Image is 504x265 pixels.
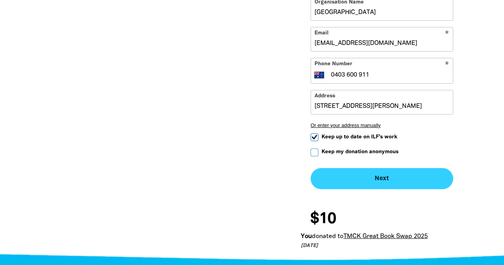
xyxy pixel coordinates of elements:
[301,234,312,239] em: You
[301,207,463,250] div: Donation stream
[311,149,318,156] input: Keep my donation anonymous
[301,242,457,250] p: [DATE]
[312,234,343,239] span: donated to
[310,211,336,227] span: $10
[322,148,399,156] span: Keep my donation anonymous
[445,61,449,69] i: Required
[311,122,453,128] button: Or enter your address manually
[311,133,318,141] input: Keep up to date on ILF's work
[311,168,453,189] button: Next
[322,133,397,141] span: Keep up to date on ILF's work
[343,234,428,239] a: TMCK Great Book Swap 2025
